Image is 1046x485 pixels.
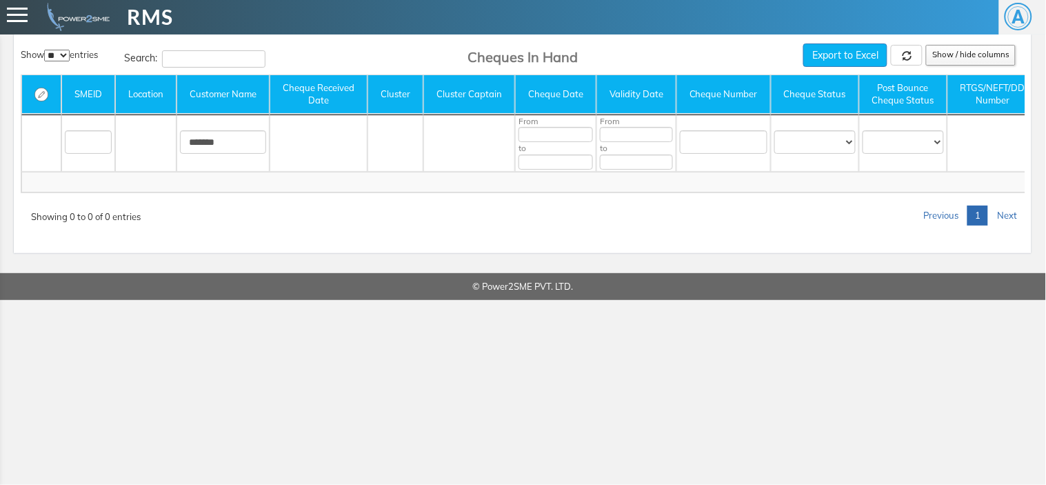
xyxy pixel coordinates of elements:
[916,206,966,226] a: Previous
[932,50,1009,59] span: Show / hide columns
[1005,3,1032,30] span: A
[859,75,947,115] th: Post&nbsp;Bounce Cheque&nbsp;Status: activate to sort column ascending
[989,206,1025,226] a: Next
[423,75,515,115] th: Cluster&nbsp;Captain: activate to sort column ascending
[368,75,423,115] th: Cluster: activate to sort column ascending
[676,75,771,115] th: Cheque&nbsp;Number: activate to sort column ascending
[41,3,110,31] img: admin
[967,206,988,226] a: 1
[515,75,596,115] th: Cheque&nbsp;Date: activate to sort column ascending
[44,50,70,61] select: Showentries
[600,116,673,169] span: From to
[31,204,141,223] div: Showing 0 to 0 of 0 entries
[124,50,265,68] label: Search:
[947,75,1038,115] th: RTGS/NEFT/DD Number: activate to sort column ascending
[926,45,1016,66] button: Show / hide columns
[803,43,887,67] button: Export to Excel
[519,116,593,169] span: From to
[162,50,265,68] input: Search:
[61,75,115,115] th: SMEID: activate to sort column ascending
[127,2,173,32] span: RMS
[596,75,676,115] th: Validity&nbsp;Date: activate to sort column ascending
[115,75,177,115] th: Location: activate to sort column ascending
[177,75,270,115] th: Customer&nbsp;Name: activate to sort column ascending
[270,75,368,115] th: Cheque&nbsp;Received Date: activate to sort column ascending
[771,75,859,115] th: Cheque&nbsp;Status: activate to sort column ascending
[21,75,61,115] th: : activate to sort column ascending
[21,48,98,61] label: Show entries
